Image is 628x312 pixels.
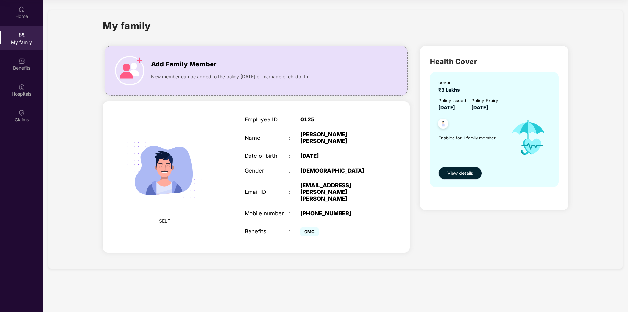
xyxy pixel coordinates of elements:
[300,116,378,123] div: 0125
[471,105,488,111] span: [DATE]
[289,167,300,174] div: :
[245,228,289,235] div: Benefits
[438,97,466,104] div: Policy issued
[300,227,319,236] span: GMC
[300,182,378,202] div: [EMAIL_ADDRESS][PERSON_NAME][PERSON_NAME]
[245,153,289,159] div: Date of birth
[245,135,289,141] div: Name
[18,32,25,38] img: svg+xml;base64,PHN2ZyB3aWR0aD0iMjAiIGhlaWdodD0iMjAiIHZpZXdCb3g9IjAgMCAyMCAyMCIgZmlsbD0ibm9uZSIgeG...
[438,105,455,111] span: [DATE]
[471,97,498,104] div: Policy Expiry
[18,109,25,116] img: svg+xml;base64,PHN2ZyBpZD0iQ2xhaW0iIHhtbG5zPSJodHRwOi8vd3d3LnczLm9yZy8yMDAwL3N2ZyIgd2lkdGg9IjIwIi...
[289,153,300,159] div: :
[18,6,25,12] img: svg+xml;base64,PHN2ZyBpZD0iSG9tZSIgeG1sbnM9Imh0dHA6Ly93d3cudzMub3JnLzIwMDAvc3ZnIiB3aWR0aD0iMjAiIG...
[435,117,451,133] img: svg+xml;base64,PHN2ZyB4bWxucz0iaHR0cDovL3d3dy53My5vcmcvMjAwMC9zdmciIHdpZHRoPSI0OC45NDMiIGhlaWdodD...
[117,123,212,217] img: svg+xml;base64,PHN2ZyB4bWxucz0iaHR0cDovL3d3dy53My5vcmcvMjAwMC9zdmciIHdpZHRoPSIyMjQiIGhlaWdodD0iMT...
[300,153,378,159] div: [DATE]
[430,56,559,67] h2: Health Cover
[438,87,462,93] span: ₹3 Lakhs
[245,189,289,195] div: Email ID
[103,18,151,33] h1: My family
[115,56,144,85] img: icon
[447,170,473,177] span: View details
[289,210,300,217] div: :
[151,59,216,69] span: Add Family Member
[289,116,300,123] div: :
[289,228,300,235] div: :
[245,116,289,123] div: Employee ID
[245,210,289,217] div: Mobile number
[438,135,504,141] span: Enabled for 1 family member
[18,58,25,64] img: svg+xml;base64,PHN2ZyBpZD0iQmVuZWZpdHMiIHhtbG5zPSJodHRwOi8vd3d3LnczLm9yZy8yMDAwL3N2ZyIgd2lkdGg9Ij...
[289,135,300,141] div: :
[18,83,25,90] img: svg+xml;base64,PHN2ZyBpZD0iSG9zcGl0YWxzIiB4bWxucz0iaHR0cDovL3d3dy53My5vcmcvMjAwMC9zdmciIHdpZHRoPS...
[438,167,482,180] button: View details
[300,131,378,144] div: [PERSON_NAME] [PERSON_NAME]
[159,217,170,225] span: SELF
[300,210,378,217] div: [PHONE_NUMBER]
[300,167,378,174] div: [DEMOGRAPHIC_DATA]
[245,167,289,174] div: Gender
[289,189,300,195] div: :
[151,73,309,80] span: New member can be added to the policy [DATE] of marriage or childbirth.
[504,112,552,163] img: icon
[438,79,462,86] div: cover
